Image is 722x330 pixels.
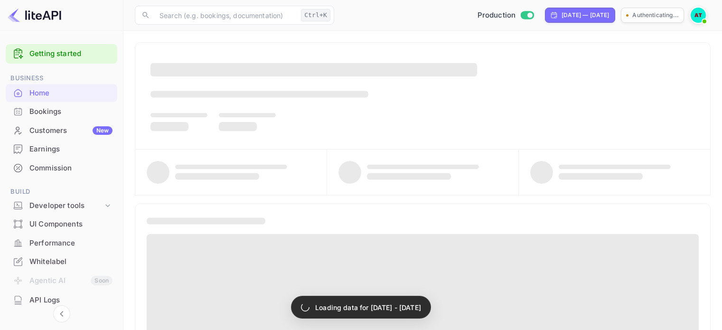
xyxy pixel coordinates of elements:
[6,103,117,121] div: Bookings
[6,73,117,84] span: Business
[29,219,113,230] div: UI Components
[29,295,113,306] div: API Logs
[6,140,117,158] a: Earnings
[478,10,516,21] span: Production
[29,48,113,59] a: Getting started
[6,253,117,271] div: Whitelabel
[6,122,117,139] a: CustomersNew
[6,215,117,233] a: UI Components
[6,291,117,310] div: API Logs
[29,238,113,249] div: Performance
[562,11,609,19] div: [DATE] — [DATE]
[6,234,117,252] a: Performance
[53,305,70,322] button: Collapse navigation
[632,11,679,19] p: Authenticating...
[6,187,117,197] span: Build
[6,253,117,270] a: Whitelabel
[6,103,117,120] a: Bookings
[691,8,706,23] img: Alexis Tomfaya
[154,6,297,25] input: Search (e.g. bookings, documentation)
[6,234,117,253] div: Performance
[6,291,117,309] a: API Logs
[6,198,117,214] div: Developer tools
[29,256,113,267] div: Whitelabel
[545,8,615,23] div: Click to change the date range period
[29,163,113,174] div: Commission
[29,88,113,99] div: Home
[29,200,103,211] div: Developer tools
[6,122,117,140] div: CustomersNew
[29,144,113,155] div: Earnings
[6,159,117,177] a: Commission
[29,125,113,136] div: Customers
[8,8,61,23] img: LiteAPI logo
[6,84,117,102] a: Home
[315,302,421,312] p: Loading data for [DATE] - [DATE]
[6,44,117,64] div: Getting started
[29,106,113,117] div: Bookings
[93,126,113,135] div: New
[301,9,330,21] div: Ctrl+K
[474,10,538,21] div: Switch to Sandbox mode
